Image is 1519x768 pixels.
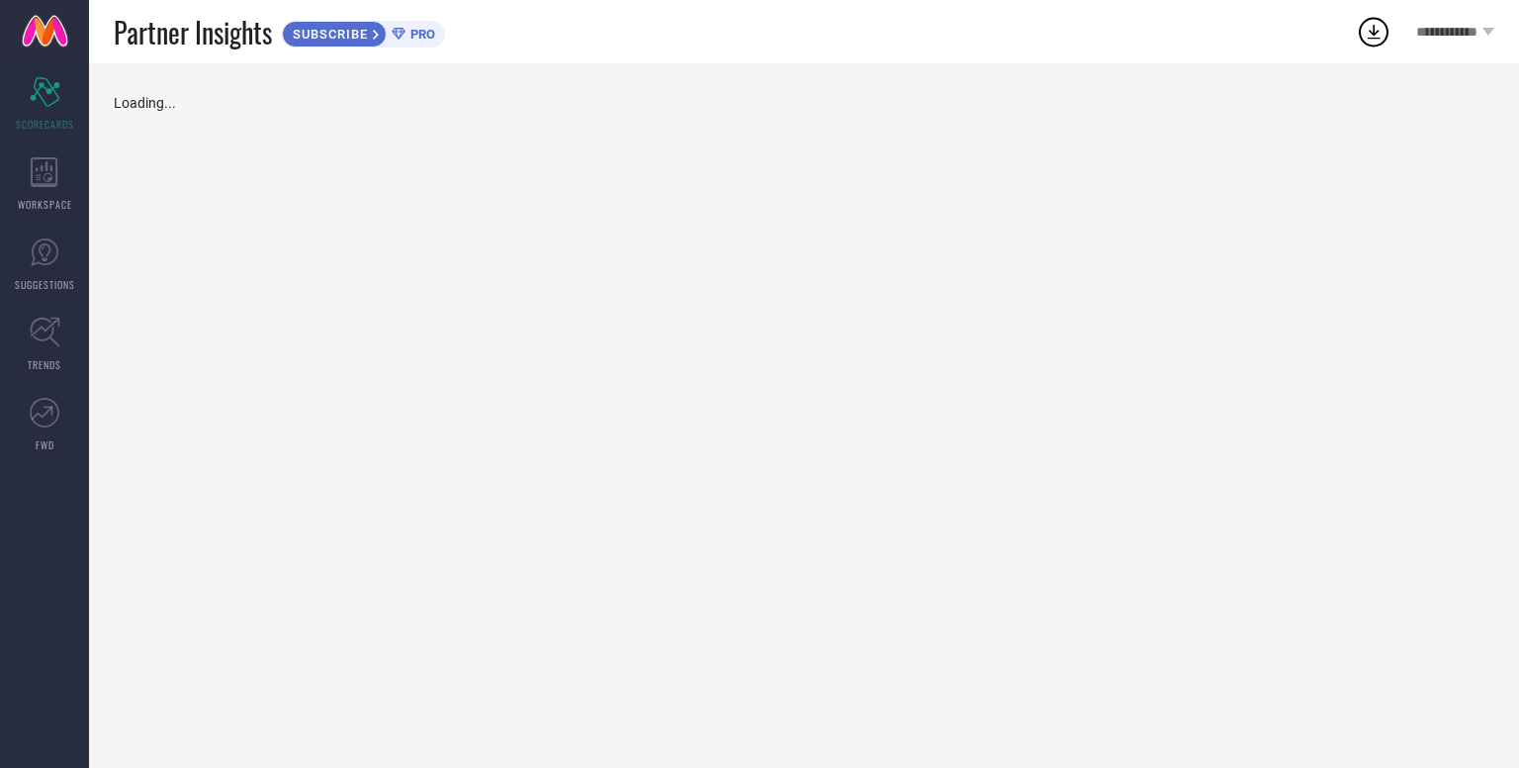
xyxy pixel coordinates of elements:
span: SUGGESTIONS [15,277,75,292]
a: SUBSCRIBEPRO [282,16,445,48]
span: Loading... [114,95,176,111]
span: PRO [405,27,435,42]
div: Open download list [1356,14,1391,49]
span: SCORECARDS [16,117,74,132]
span: SUBSCRIBE [283,27,373,42]
span: TRENDS [28,357,61,372]
span: WORKSPACE [18,197,72,212]
span: FWD [36,437,54,452]
span: Partner Insights [114,12,272,52]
